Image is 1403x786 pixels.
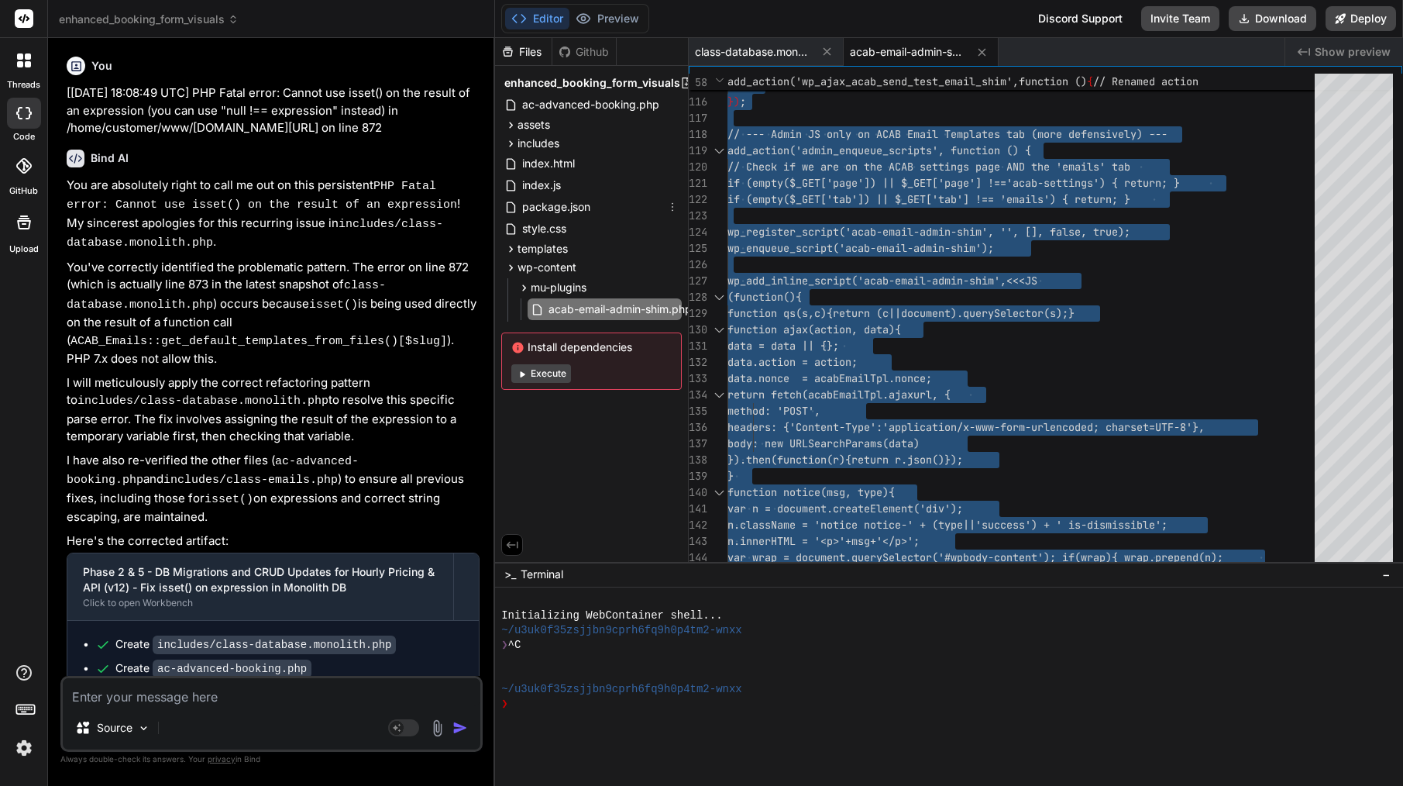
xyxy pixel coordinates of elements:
[1326,6,1396,31] button: Deploy
[727,404,820,418] span: method: 'POST',
[850,44,966,60] span: acab-email-admin-shim.php
[689,501,707,517] div: 141
[727,322,901,336] span: function ajax(action, data){
[501,608,722,623] span: Initializing WebContainer shell...
[689,338,707,354] div: 131
[518,260,576,275] span: wp-content
[67,452,480,526] p: I have also re-verified the other files ( and ) to ensure all previous fixes, including those for...
[727,436,920,450] span: body: new URLSearchParams(data)
[67,177,480,253] p: You are absolutely right to call me out on this persistent ! My sincerest apologies for this recu...
[727,95,734,109] span: }
[83,597,438,609] div: Click to open Workbench
[1229,6,1316,31] button: Download
[1019,74,1087,88] span: function ()
[1093,74,1198,88] span: // Renamed action
[552,44,616,60] div: Github
[727,420,1000,434] span: headers: {'Content-Type':'application/x-www-
[452,720,468,736] img: icon
[689,159,707,175] div: 120
[727,274,1006,288] span: wp_add_inline_script('acab-email-admin-shim',
[1000,420,1205,434] span: form-urlencoded; charset=UTF-8'},
[67,553,453,620] button: Phase 2 & 5 - DB Migrations and CRUD Updates for Hourly Pricing & API (v12) - Fix isset() on expr...
[83,564,438,595] div: Phase 2 & 5 - DB Migrations and CRUD Updates for Hourly Pricing & API (v12) - Fix isset() on expr...
[77,395,328,408] code: includes/class-database.monolith.php
[727,225,1013,239] span: wp_register_script('acab-email-admin-shim', ''
[689,94,707,110] div: 116
[153,636,396,654] code: includes/class-database.monolith.php
[60,752,483,767] p: Always double-check its answers. Your in Bind
[501,697,507,712] span: ❯
[208,754,236,764] span: privacy
[689,354,707,371] div: 132
[689,484,707,501] div: 140
[531,280,586,295] span: mu-plugins
[689,126,707,143] div: 118
[501,682,742,697] span: ~/u3uk0f35zsjjbn9cprh6fq9h0p4tm2-wnxx
[521,176,562,195] span: index.js
[67,84,480,137] p: [[DATE] 18:08:49 UTC] PHP Fatal error: Cannot use isset() on the result of an expression (you can...
[709,289,729,305] div: Click to collapse the range.
[689,143,707,159] div: 119
[727,160,1013,174] span: // Check if we are on the ACAB settings page A
[727,371,932,385] span: data.nonce = acabEmailTpl.nonce;
[689,436,707,452] div: 137
[1382,567,1391,582] span: −
[504,75,680,91] span: enhanced_booking_form_visuals
[727,518,1013,532] span: n.className = 'notice notice-' + (type||'succe
[547,300,693,319] span: acab-email-admin-shim.php
[689,257,707,273] div: 126
[1006,176,1180,190] span: 'acab-settings') { return; }
[9,184,38,198] label: GitHub
[205,493,253,506] code: isset()
[727,241,994,255] span: wp_enqueue_script('acab-email-admin-shim');
[67,279,386,312] code: class-database.monolith.php
[689,419,707,436] div: 136
[689,533,707,550] div: 143
[504,567,516,582] span: >_
[1013,192,1130,206] span: mails') { return; }
[59,12,239,27] span: enhanced_booking_form_visuals
[727,176,1006,190] span: if (empty($_GET['page']) || $_GET['page'] !==
[511,364,571,383] button: Execute
[1141,6,1219,31] button: Invite Team
[521,567,563,582] span: Terminal
[1037,127,1167,141] span: more defensively) ---
[709,143,729,159] div: Click to collapse the range.
[13,130,35,143] label: code
[115,660,311,677] div: Create
[727,355,858,369] span: data.action = action;
[521,95,661,114] span: ac-advanced-booking.php
[727,143,1031,157] span: add_action('admin_enqueue_scripts', function () {
[521,198,592,216] span: package.json
[689,224,707,240] div: 124
[689,74,707,91] span: 58
[11,735,37,761] img: settings
[508,638,521,653] span: ^C
[518,136,559,151] span: includes
[1013,550,1223,564] span: tent'); if(wrap){ wrap.prepend(n);
[518,117,550,133] span: assets
[689,403,707,419] div: 135
[689,517,707,533] div: 142
[518,241,568,257] span: templates
[1087,74,1093,88] span: {
[153,660,311,678] code: ac-advanced-booking.php
[428,719,446,737] img: attachment
[1029,6,1132,31] div: Discord Support
[163,474,338,487] code: includes/class-emails.php
[734,95,740,109] span: )
[727,74,1019,88] span: add_action('wp_ajax_acab_send_test_email_shim',
[1006,274,1037,288] span: <<<JS
[727,453,963,467] span: }).then(function(r){return r.json()});
[569,8,645,29] button: Preview
[1013,225,1130,239] span: , [], false, true);
[501,623,742,638] span: ~/u3uk0f35zsjjbn9cprh6fq9h0p4tm2-wnxx
[689,110,707,126] div: 117
[727,388,951,402] span: return fetch(acabEmailTpl.ajaxurl, {
[70,335,447,348] code: ACAB_Emails::get_default_templates_from_files()[$slug]
[9,243,39,256] label: Upload
[727,502,963,515] span: var n = document.createElement('div');
[689,305,707,322] div: 129
[689,208,707,224] div: 123
[511,340,672,355] span: Install dependencies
